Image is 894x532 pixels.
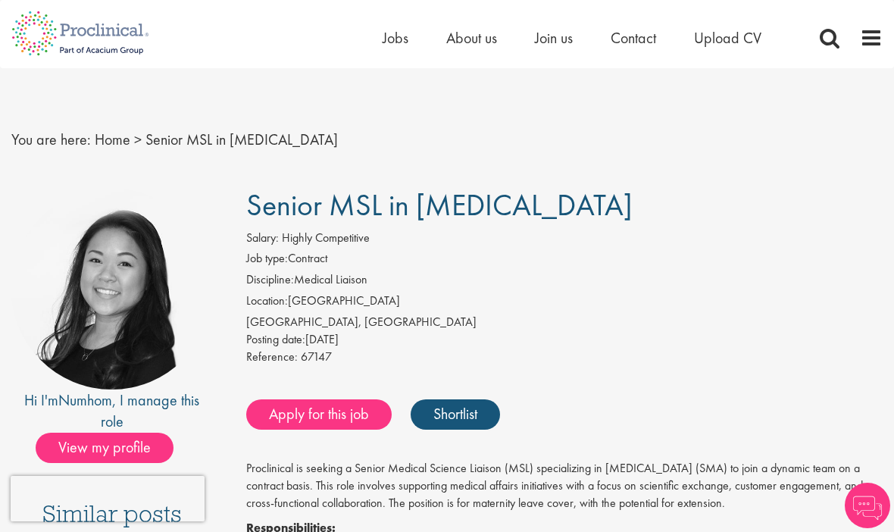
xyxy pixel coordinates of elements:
p: Proclinical is seeking a Senior Medical Science Liaison (MSL) specializing in [MEDICAL_DATA] (SMA... [246,460,883,512]
a: Jobs [383,28,408,48]
a: Join us [535,28,573,48]
label: Reference: [246,349,298,366]
a: View my profile [36,436,189,455]
label: Job type: [246,250,288,268]
a: Apply for this job [246,399,392,430]
li: [GEOGRAPHIC_DATA] [246,293,883,314]
span: Senior MSL in [MEDICAL_DATA] [145,130,338,149]
img: Chatbot [845,483,890,528]
div: Hi I'm , I manage this role [11,390,212,433]
span: You are here: [11,130,91,149]
span: 67147 [301,349,332,365]
span: Posting date: [246,331,305,347]
img: imeage of recruiter Numhom Sudsok [11,189,212,390]
label: Location: [246,293,288,310]
iframe: reCAPTCHA [11,476,205,521]
label: Salary: [246,230,279,247]
a: About us [446,28,497,48]
span: Highly Competitive [282,230,370,246]
li: Contract [246,250,883,271]
div: [DATE] [246,331,883,349]
a: breadcrumb link [95,130,130,149]
label: Discipline: [246,271,294,289]
a: Upload CV [694,28,761,48]
span: > [134,130,142,149]
a: Shortlist [411,399,500,430]
span: View my profile [36,433,173,463]
a: Numhom [58,390,112,410]
span: Senior MSL in [MEDICAL_DATA] [246,186,633,224]
div: [GEOGRAPHIC_DATA], [GEOGRAPHIC_DATA] [246,314,883,331]
a: Contact [611,28,656,48]
li: Medical Liaison [246,271,883,293]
